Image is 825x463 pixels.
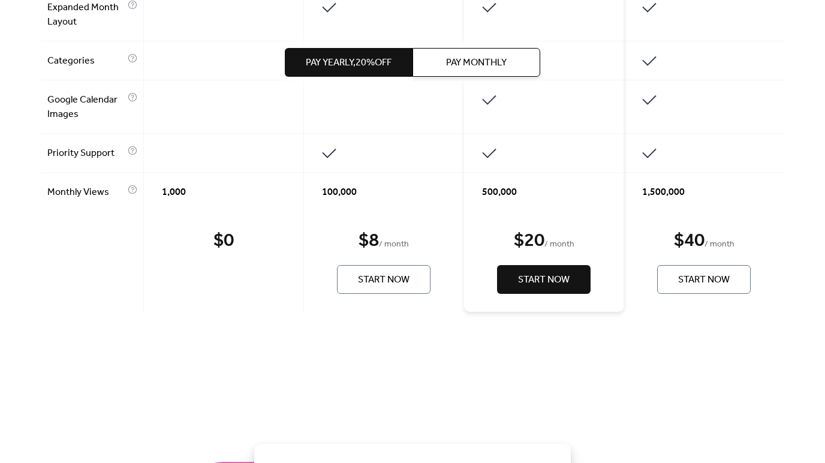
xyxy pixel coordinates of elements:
span: Monthly Views [47,185,125,200]
button: Start Now [497,265,591,294]
span: Categories [47,54,125,68]
span: Start Now [678,273,730,287]
div: $ 40 [674,229,704,253]
span: / month [379,237,409,252]
div: $ 8 [359,229,379,253]
span: Pay Monthly [446,56,507,70]
span: / month [704,237,734,252]
div: $ 0 [213,229,234,253]
span: Start Now [518,273,570,287]
span: Expanded Month Layout [47,1,125,29]
button: Pay Monthly [412,48,540,77]
button: Start Now [337,265,430,294]
span: 1,000 [162,185,186,200]
span: Start Now [358,273,410,287]
div: $ 20 [514,229,544,253]
span: Priority Support [47,146,125,161]
span: Google Calendar Images [47,93,125,122]
button: Pay Yearly,20%off [285,48,412,77]
span: Pay Yearly, 20% off [306,56,392,70]
span: / month [544,237,574,252]
span: 500,000 [482,185,517,200]
span: 1,500,000 [642,185,685,200]
button: Start Now [657,265,751,294]
span: 100,000 [322,185,357,200]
